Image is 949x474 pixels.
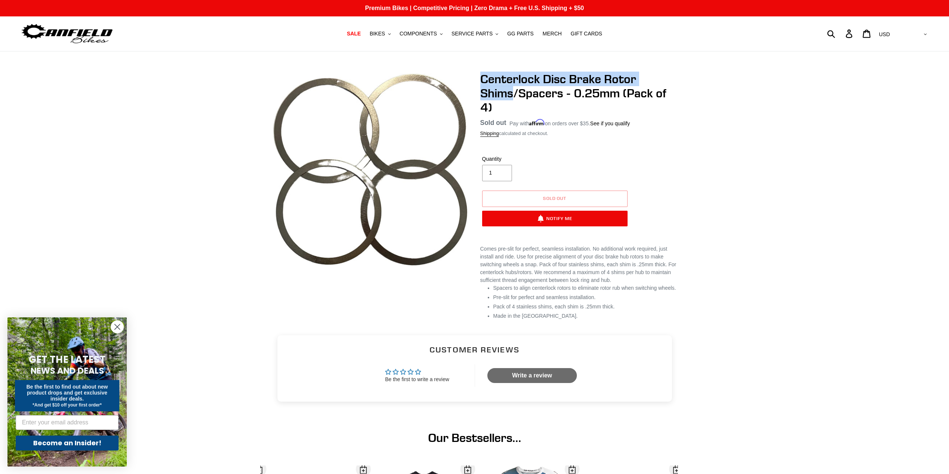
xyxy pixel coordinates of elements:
[21,22,114,45] img: Canfield Bikes
[31,365,104,377] span: NEWS AND DEALS
[567,29,606,39] a: GIFT CARDS
[493,285,676,291] span: Spacers to align centerlock rotors to eliminate rotor rub when switching wheels.
[480,119,506,126] span: Sold out
[493,294,596,300] span: Pre-slit for perfect and seamless installation.
[503,29,537,39] a: GG PARTS
[385,376,449,383] div: Be the first to write a review
[370,31,385,37] span: BIKES
[509,118,630,128] p: Pay with on orders over $35.
[16,415,119,430] input: Enter your email address
[283,344,666,355] h2: Customer Reviews
[482,191,628,207] button: Sold out
[507,31,534,37] span: GG PARTS
[480,131,499,137] a: Shipping
[32,402,101,408] span: *And get $10 off your first order*
[487,368,577,383] a: Write a review
[271,431,678,445] h1: Our Bestsellers...
[480,72,678,115] h1: Centerlock Disc Brake Rotor Shims/Spacers - 0.25mm (Pack of 4)
[347,31,361,37] span: SALE
[571,31,602,37] span: GIFT CARDS
[29,353,106,366] span: GET THE LATEST
[482,155,553,163] label: Quantity
[543,195,567,201] span: Sold out
[539,29,565,39] a: MERCH
[529,119,545,126] span: Affirm
[480,246,676,283] span: Comes pre-slit for perfect, seamless installation. No additional work required, just install and ...
[482,211,628,226] button: Notify Me
[493,304,615,310] span: Pack of 4 stainless shims, each shim is .25mm thick.
[452,31,493,37] span: SERVICE PARTS
[111,320,124,333] button: Close dialog
[26,384,108,402] span: Be the first to find out about new product drops and get exclusive insider deals.
[543,31,562,37] span: MERCH
[480,130,678,137] div: calculated at checkout.
[448,29,502,39] button: SERVICE PARTS
[16,436,119,451] button: Become an Insider!
[831,25,850,42] input: Search
[366,29,394,39] button: BIKES
[590,120,630,126] a: See if you qualify - Learn more about Affirm Financing (opens in modal)
[396,29,446,39] button: COMPONENTS
[385,368,449,376] div: Average rating is 0.00 stars
[400,31,437,37] span: COMPONENTS
[343,29,364,39] a: SALE
[493,313,578,319] span: Made in the [GEOGRAPHIC_DATA].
